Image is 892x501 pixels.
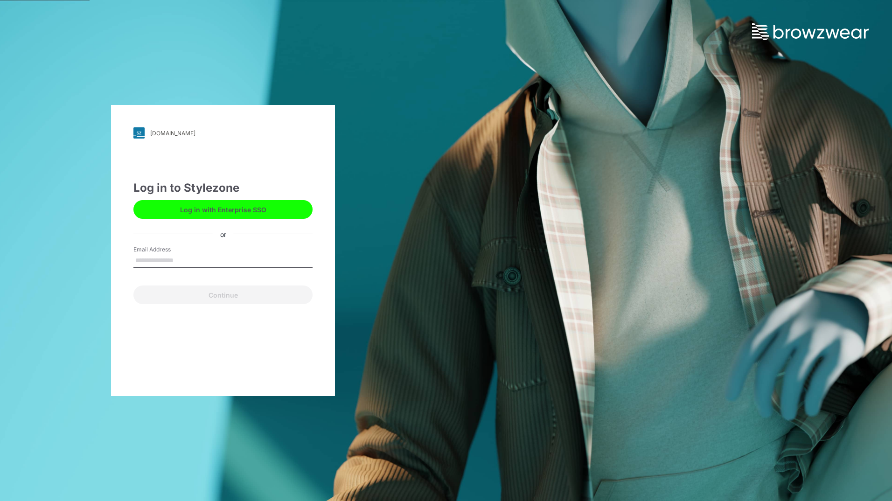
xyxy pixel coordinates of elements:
div: or [213,229,234,239]
label: Email Address [133,245,199,254]
div: Log in to Stylezone [133,180,313,196]
img: browzwear-logo.73288ffb.svg [752,23,869,40]
button: Log in with Enterprise SSO [133,200,313,219]
img: svg+xml;base64,PHN2ZyB3aWR0aD0iMjgiIGhlaWdodD0iMjgiIHZpZXdCb3g9IjAgMCAyOCAyOCIgZmlsbD0ibm9uZSIgeG... [133,127,145,139]
a: [DOMAIN_NAME] [133,127,313,139]
div: [DOMAIN_NAME] [150,130,195,137]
